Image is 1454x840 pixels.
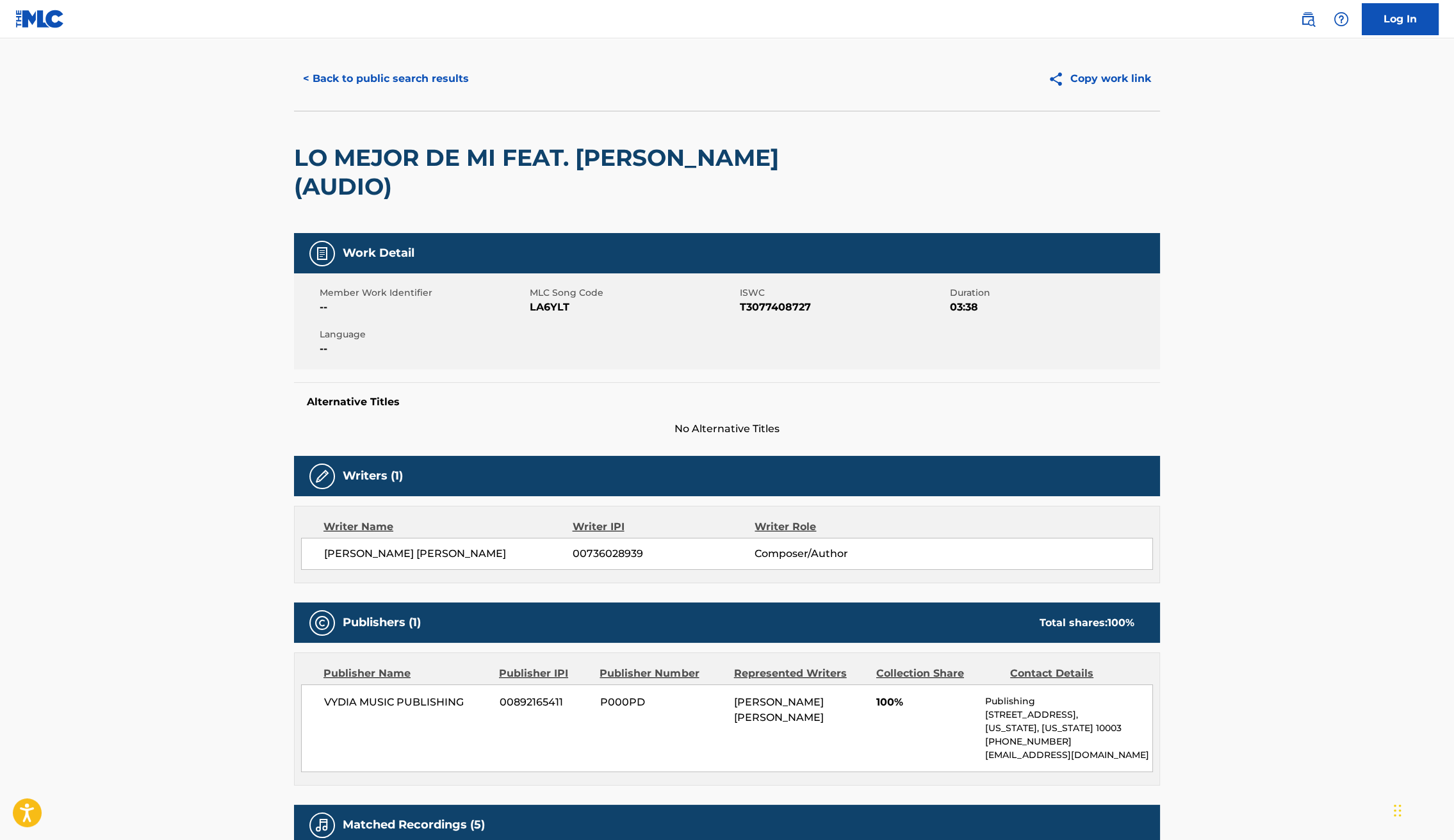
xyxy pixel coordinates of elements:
div: Help [1328,6,1354,32]
div: Publisher IPI [499,666,590,681]
img: help [1334,12,1349,27]
h5: Writers (1) [343,469,403,483]
span: Member Work Identifier [320,286,527,300]
p: Publishing [985,695,1152,708]
h5: Publishers (1) [343,615,421,630]
img: search [1300,12,1316,27]
p: [EMAIL_ADDRESS][DOMAIN_NAME] [985,748,1152,762]
a: Public Search [1295,6,1321,32]
button: Copy work link [1039,63,1160,95]
img: MLC Logo [15,10,65,28]
div: Collection Share [876,666,1001,681]
span: Duration [950,286,1157,300]
span: LA6YLT [530,300,737,315]
h5: Alternative Titles [307,396,1147,408]
span: -- [320,341,527,357]
div: Contact Details [1010,666,1134,681]
span: [PERSON_NAME] [PERSON_NAME] [734,696,824,723]
div: Publisher Name [323,666,489,681]
img: Publishers [314,615,330,631]
span: Language [320,328,527,341]
img: Writers [314,469,330,484]
span: MLC Song Code [530,286,737,300]
h5: Matched Recordings (5) [343,818,485,832]
div: Writer IPI [573,519,755,535]
div: Represented Writers [734,666,867,681]
span: VYDIA MUSIC PUBLISHING [324,695,490,710]
button: < Back to public search results [294,63,478,95]
span: 100% [876,695,976,710]
div: Total shares: [1040,615,1134,631]
img: Work Detail [314,246,330,261]
span: 03:38 [950,300,1157,315]
div: Writer Name [323,519,573,535]
span: T3077408727 [740,300,947,315]
img: Matched Recordings [314,818,330,833]
span: No Alternative Titles [294,421,1160,437]
iframe: Chat Widget [1390,779,1454,840]
img: Copy work link [1048,71,1070,87]
span: P000PD [600,695,724,710]
div: Publisher Number [600,666,724,681]
div: Writer Role [755,519,920,535]
div: Drag [1394,791,1401,830]
a: Log In [1362,3,1439,35]
span: 100 % [1107,617,1134,629]
p: [US_STATE], [US_STATE] 10003 [985,722,1152,735]
p: [STREET_ADDRESS], [985,708,1152,722]
span: 00892165411 [500,695,591,710]
span: 00736028939 [573,546,755,561]
span: ISWC [740,286,947,300]
span: -- [320,300,527,315]
h2: LO MEJOR DE MI FEAT. [PERSON_NAME] (AUDIO) [294,143,813,201]
span: [PERSON_NAME] [PERSON_NAME] [324,546,573,561]
h5: Work Detail [343,246,414,261]
p: [PHONE_NUMBER] [985,735,1152,748]
span: Composer/Author [755,546,920,561]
